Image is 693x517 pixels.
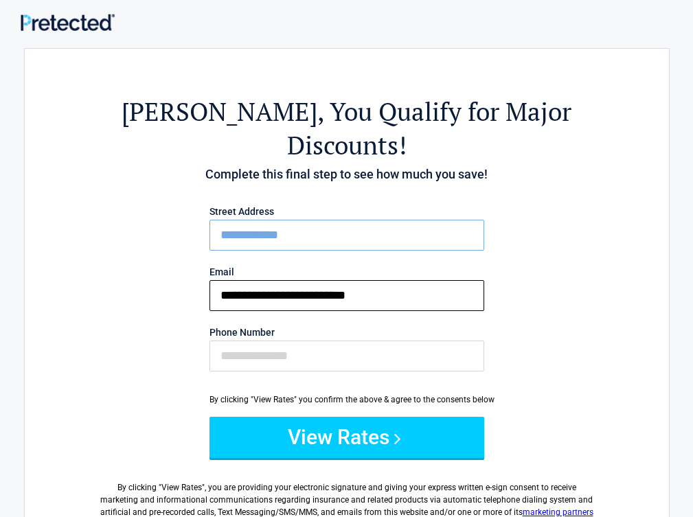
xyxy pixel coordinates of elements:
[209,267,484,277] label: Email
[161,483,202,492] span: View Rates
[21,14,115,31] img: Main Logo
[209,328,484,337] label: Phone Number
[209,393,484,406] div: By clicking "View Rates" you confirm the above & agree to the consents below
[122,95,317,128] span: [PERSON_NAME]
[100,95,593,162] h2: , You Qualify for Major Discounts!
[100,165,593,183] h4: Complete this final step to see how much you save!
[209,417,484,458] button: View Rates
[209,207,484,216] label: Street Address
